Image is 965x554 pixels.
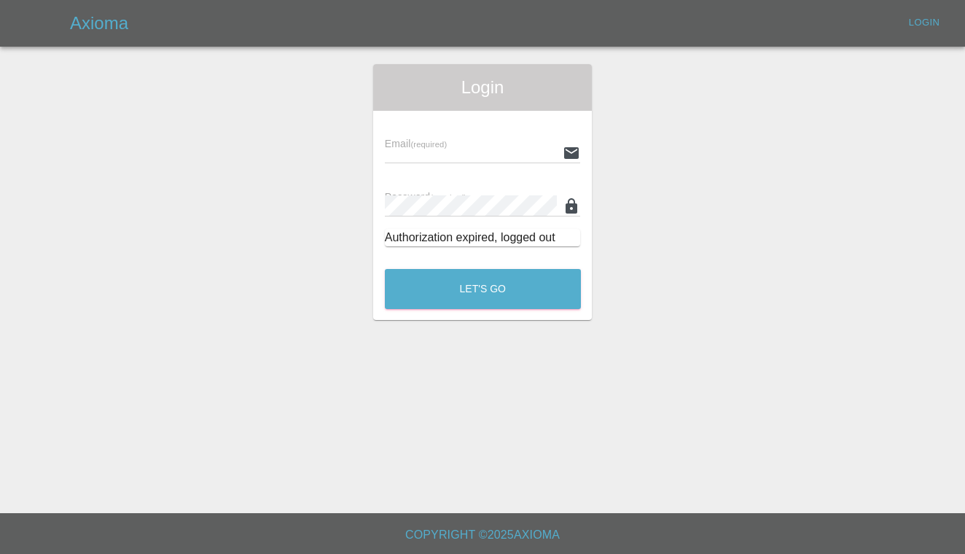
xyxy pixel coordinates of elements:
[430,193,466,202] small: (required)
[70,12,128,35] h5: Axioma
[385,229,581,246] div: Authorization expired, logged out
[385,191,466,203] span: Password
[385,76,581,99] span: Login
[385,269,581,309] button: Let's Go
[12,525,953,545] h6: Copyright © 2025 Axioma
[410,140,447,149] small: (required)
[901,12,948,34] a: Login
[385,138,447,149] span: Email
